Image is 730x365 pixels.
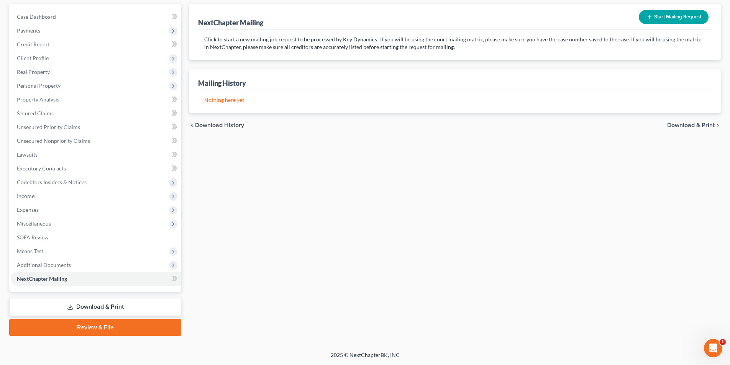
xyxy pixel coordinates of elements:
span: Codebtors Insiders & Notices [17,179,87,185]
span: Income [17,193,34,199]
iframe: Intercom live chat [704,339,722,357]
span: Real Property [17,69,50,75]
i: chevron_left [189,122,195,128]
i: chevron_right [715,122,721,128]
span: Payments [17,27,40,34]
span: Unsecured Priority Claims [17,124,80,130]
span: Credit Report [17,41,50,47]
span: Property Analysis [17,96,59,103]
span: Download History [195,122,244,128]
span: SOFA Review [17,234,49,241]
p: Nothing here yet! [204,96,705,104]
span: NextChapter Mailing [17,275,67,282]
span: Lawsuits [17,151,38,158]
button: Start Mailing Request [639,10,709,24]
span: Expenses [17,206,39,213]
span: Download & Print [667,122,715,128]
span: Secured Claims [17,110,54,116]
span: Client Profile [17,55,49,61]
button: Download & Print chevron_right [667,122,721,128]
a: Credit Report [11,38,181,51]
a: Case Dashboard [11,10,181,24]
a: NextChapter Mailing [11,272,181,286]
a: Unsecured Nonpriority Claims [11,134,181,148]
div: 2025 © NextChapterBK, INC [147,351,584,365]
span: Personal Property [17,82,61,89]
a: SOFA Review [11,231,181,244]
div: Mailing History [198,79,246,88]
p: Click to start a new mailing job request to be processed by Key Dynamics! If you will be using th... [204,36,705,51]
a: Review & File [9,319,181,336]
span: Case Dashboard [17,13,56,20]
a: Property Analysis [11,93,181,106]
span: Means Test [17,248,43,254]
span: Unsecured Nonpriority Claims [17,137,90,144]
a: Download & Print [9,298,181,316]
a: Executory Contracts [11,162,181,175]
a: Secured Claims [11,106,181,120]
button: chevron_left Download History [189,122,244,128]
span: Additional Documents [17,262,71,268]
a: Unsecured Priority Claims [11,120,181,134]
span: Executory Contracts [17,165,66,172]
span: Miscellaneous [17,220,51,227]
a: Lawsuits [11,148,181,162]
span: 1 [720,339,726,345]
div: NextChapter Mailing [198,18,263,27]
